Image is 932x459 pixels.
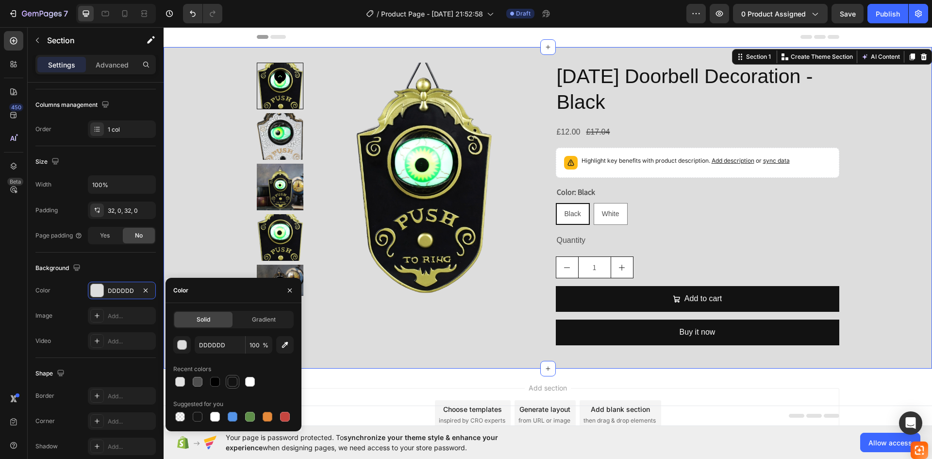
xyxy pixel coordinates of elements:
[899,411,922,435] div: Open Intercom Messenger
[393,230,415,251] button: decrement
[48,60,75,70] p: Settings
[252,315,276,324] span: Gradient
[35,367,67,380] div: Shape
[195,336,245,354] input: Eg: FFFFFF
[35,337,51,345] div: Video
[392,35,676,89] h2: [DATE] Doorbell Decoration - Black
[135,231,143,240] span: No
[696,24,738,35] button: AI Content
[96,60,129,70] p: Advanced
[35,180,51,189] div: Width
[108,337,153,346] div: Add...
[392,158,433,172] legend: Color: Black
[392,292,676,318] button: Buy it now
[448,230,469,251] button: increment
[35,391,54,400] div: Border
[35,262,83,275] div: Background
[356,377,407,387] div: Generate layout
[361,356,407,366] span: Add section
[35,286,50,295] div: Color
[381,9,483,19] span: Product Page - [DATE] 21:52:58
[173,365,211,374] div: Recent colors
[867,4,908,23] button: Publish
[108,312,153,321] div: Add...
[741,9,806,19] span: 0 product assigned
[35,125,51,134] div: Order
[418,129,626,138] p: Highlight key benefits with product description.
[280,377,338,387] div: Choose templates
[392,97,418,113] div: £12.00
[401,183,417,190] span: Black
[438,183,456,190] span: White
[876,9,900,19] div: Publish
[108,125,153,134] div: 1 col
[164,27,932,426] iframe: Design area
[4,4,72,23] button: 7
[183,4,222,23] div: Undo/Redo
[35,231,83,240] div: Page padding
[35,206,58,215] div: Padding
[173,286,188,295] div: Color
[35,417,55,425] div: Corner
[627,25,689,34] p: Create Theme Section
[516,9,531,18] span: Draft
[263,341,268,350] span: %
[35,155,61,169] div: Size
[88,176,155,193] input: Auto
[64,8,68,19] p: 7
[100,231,110,240] span: Yes
[868,438,912,448] span: Allow access
[840,10,856,18] span: Save
[581,25,609,34] div: Section 1
[415,230,448,251] input: quantity
[392,259,676,285] button: Add to cart
[108,206,153,215] div: 32, 0, 32, 0
[35,442,58,451] div: Shadow
[733,4,828,23] button: 0 product assigned
[832,4,864,23] button: Save
[35,311,52,320] div: Image
[108,287,136,295] div: DDDDDD
[548,130,591,137] span: Add description
[108,442,153,451] div: Add...
[521,265,558,279] div: Add to cart
[392,205,676,221] div: Quantity
[9,103,23,111] div: 450
[7,178,23,186] div: Beta
[108,392,153,401] div: Add...
[516,298,552,312] div: Buy it now
[860,433,920,452] button: Allow access
[226,433,498,452] span: synchronize your theme style & enhance your experience
[197,315,210,324] span: Solid
[226,432,536,453] span: Your page is password protected. To when designing pages, we need access to your store password.
[35,99,111,112] div: Columns management
[599,130,626,137] span: sync data
[47,34,127,46] p: Section
[173,400,223,408] div: Suggested for you
[427,377,486,387] div: Add blank section
[421,97,447,113] div: £17.04
[591,130,626,137] span: or
[108,417,153,426] div: Add...
[377,9,379,19] span: /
